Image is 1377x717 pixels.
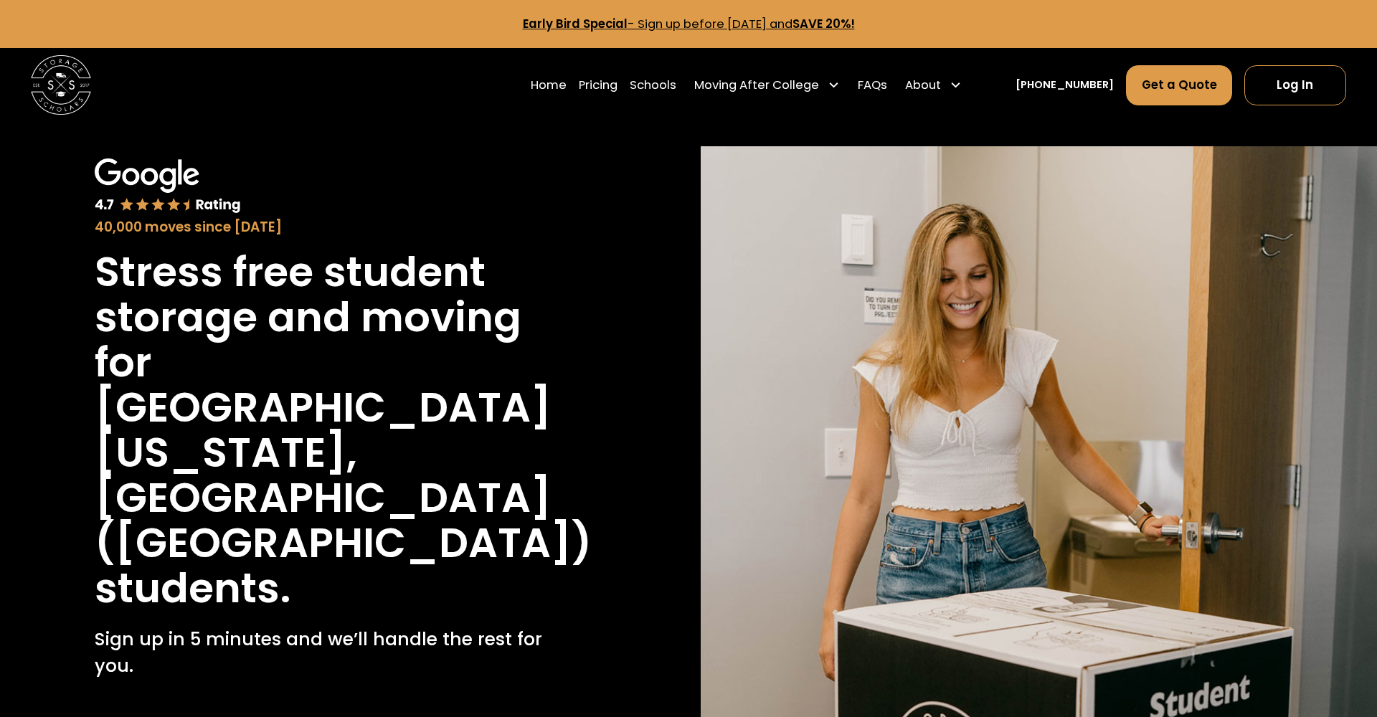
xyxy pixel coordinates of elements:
h1: Stress free student storage and moving for [95,250,582,385]
a: Early Bird Special- Sign up before [DATE] andSAVE 20%! [523,16,855,32]
a: Schools [630,65,676,106]
div: About [899,65,968,106]
a: Log In [1244,65,1346,105]
a: home [31,55,90,115]
p: Sign up in 5 minutes and we’ll handle the rest for you. [95,626,582,680]
h1: students. [95,566,291,611]
h1: [GEOGRAPHIC_DATA][US_STATE], [GEOGRAPHIC_DATA] ([GEOGRAPHIC_DATA]) [95,385,592,566]
img: Google 4.7 star rating [95,158,241,214]
a: Get a Quote [1126,65,1233,105]
strong: Early Bird Special [523,16,628,32]
img: Storage Scholars main logo [31,55,90,115]
a: Home [531,65,567,106]
strong: SAVE 20%! [792,16,855,32]
div: Moving After College [694,76,819,94]
a: Pricing [579,65,617,106]
div: 40,000 moves since [DATE] [95,217,582,237]
div: About [905,76,941,94]
div: Moving After College [688,65,846,106]
a: FAQs [858,65,887,106]
a: [PHONE_NUMBER] [1016,77,1114,93]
